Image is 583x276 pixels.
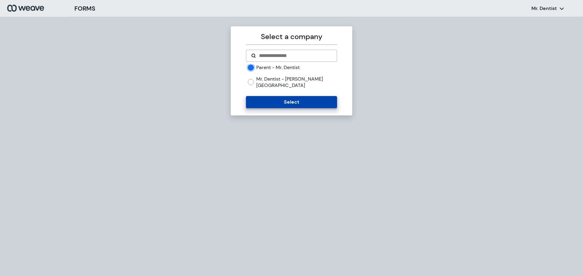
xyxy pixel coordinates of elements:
button: Select [246,96,337,108]
p: Select a company [246,31,337,42]
p: Mr. Dentist [531,5,557,12]
input: Search [258,52,332,59]
label: Mr. Dentist - [PERSON_NAME][GEOGRAPHIC_DATA] [256,76,337,89]
h3: FORMS [74,4,95,13]
label: Parent - Mr. Dentist [256,64,300,71]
